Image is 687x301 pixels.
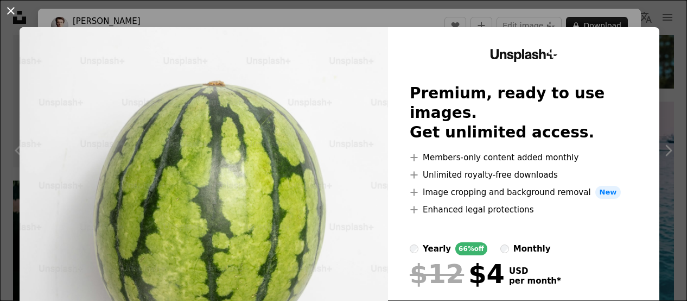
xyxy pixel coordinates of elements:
[500,244,509,253] input: monthly
[410,260,505,288] div: $4
[509,266,561,276] span: USD
[410,244,418,253] input: yearly66%off
[455,242,487,255] div: 66% off
[423,242,451,255] div: yearly
[410,260,464,288] span: $12
[410,84,638,142] h2: Premium, ready to use images. Get unlimited access.
[410,186,638,199] li: Image cropping and background removal
[595,186,621,199] span: New
[410,203,638,216] li: Enhanced legal protections
[509,276,561,286] span: per month *
[410,151,638,164] li: Members-only content added monthly
[410,168,638,181] li: Unlimited royalty-free downloads
[513,242,551,255] div: monthly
